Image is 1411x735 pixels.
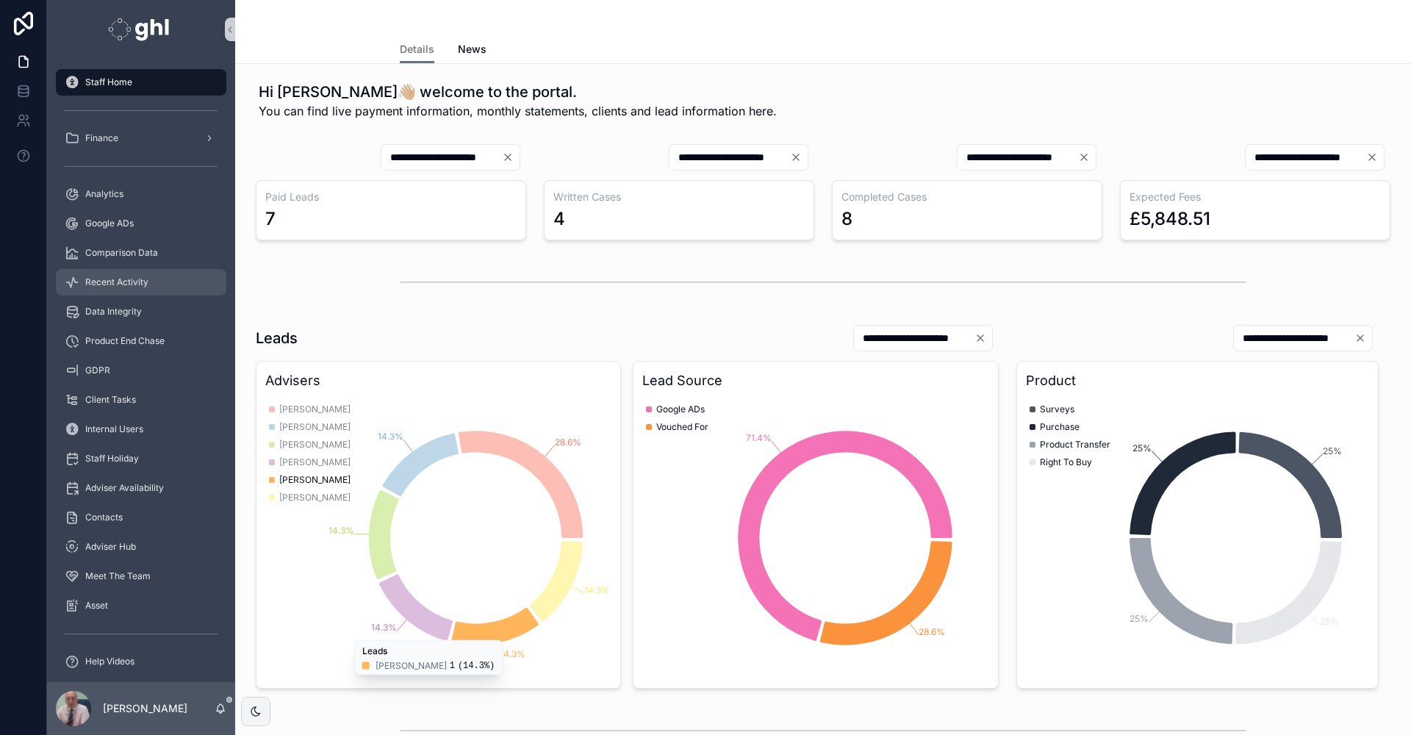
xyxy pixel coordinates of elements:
span: Details [400,42,434,57]
span: Contacts [85,512,123,523]
h3: Lead Source [642,370,988,391]
a: Data Integrity [56,298,226,325]
tspan: 25% [1130,613,1149,624]
span: Help Videos [85,656,134,667]
tspan: 28.6% [919,626,946,637]
span: Product Transfer [1040,439,1110,451]
div: £5,848.51 [1130,207,1210,231]
a: Staff Home [56,69,226,96]
button: Clear [1366,151,1384,163]
a: Finance [56,125,226,151]
img: App logo [108,18,173,41]
span: Finance [85,132,118,144]
span: Internal Users [85,423,143,435]
tspan: 28.6% [555,437,581,448]
span: Comparison Data [85,247,158,259]
a: Adviser Hub [56,534,226,560]
span: Analytics [85,188,123,200]
a: Meet The Team [56,563,226,589]
a: Adviser Availability [56,475,226,501]
tspan: 14.3% [328,525,354,536]
tspan: 14.3% [584,584,610,595]
span: Adviser Availability [85,482,164,494]
h3: Paid Leads [265,190,517,204]
span: Google ADs [85,218,134,229]
span: [PERSON_NAME] [279,439,351,451]
span: [PERSON_NAME] [279,492,351,503]
a: Internal Users [56,416,226,442]
h3: Expected Fees [1130,190,1381,204]
a: News [458,36,487,65]
a: Contacts [56,504,226,531]
h3: Written Cases [553,190,805,204]
span: Staff Holiday [85,453,139,465]
tspan: 25% [1323,445,1342,456]
h3: Product [1026,370,1369,391]
a: Comparison Data [56,240,226,266]
tspan: 14.3% [500,648,525,659]
span: Product End Chase [85,335,165,347]
span: [PERSON_NAME] [279,421,351,433]
tspan: 14.3% [378,431,403,442]
span: Adviser Hub [85,541,136,553]
span: News [458,42,487,57]
tspan: 25% [1132,442,1152,453]
a: GDPR [56,357,226,384]
a: Product End Chase [56,328,226,354]
div: 8 [841,207,852,231]
h1: Hi [PERSON_NAME]👋🏼 welcome to the portal. [259,82,777,102]
a: Details [400,36,434,64]
div: chart [1026,397,1369,679]
h1: Leads [256,328,298,348]
span: Right To Buy [1040,456,1092,468]
button: Clear [974,332,992,344]
span: Google ADs [656,404,705,415]
span: Purchase [1040,421,1080,433]
span: Vouched For [656,421,708,433]
span: GDPR [85,365,110,376]
button: Clear [790,151,808,163]
div: 4 [553,207,565,231]
span: Data Integrity [85,306,142,318]
div: 7 [265,207,276,231]
div: scrollable content [47,59,235,682]
a: Help Videos [56,648,226,675]
button: Clear [1078,151,1096,163]
a: Asset [56,592,226,619]
a: Staff Holiday [56,445,226,472]
span: [PERSON_NAME] [279,474,351,486]
h3: Advisers [265,370,611,391]
div: chart [265,397,611,679]
span: Staff Home [85,76,132,88]
span: Client Tasks [85,394,136,406]
a: Client Tasks [56,387,226,413]
a: Google ADs [56,210,226,237]
button: Clear [1354,332,1372,344]
span: Asset [85,600,108,612]
span: Meet The Team [85,570,151,582]
button: Clear [502,151,520,163]
h3: Completed Cases [841,190,1093,204]
span: Recent Activity [85,276,148,288]
p: [PERSON_NAME] [103,701,187,716]
tspan: 14.3% [371,622,397,633]
div: chart [642,397,988,679]
span: You can find live payment information, monthly statements, clients and lead information here. [259,102,777,120]
a: Analytics [56,181,226,207]
a: Recent Activity [56,269,226,295]
tspan: 25% [1320,616,1339,627]
span: [PERSON_NAME] [279,404,351,415]
span: [PERSON_NAME] [279,456,351,468]
tspan: 71.4% [746,432,772,443]
span: Surveys [1040,404,1074,415]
